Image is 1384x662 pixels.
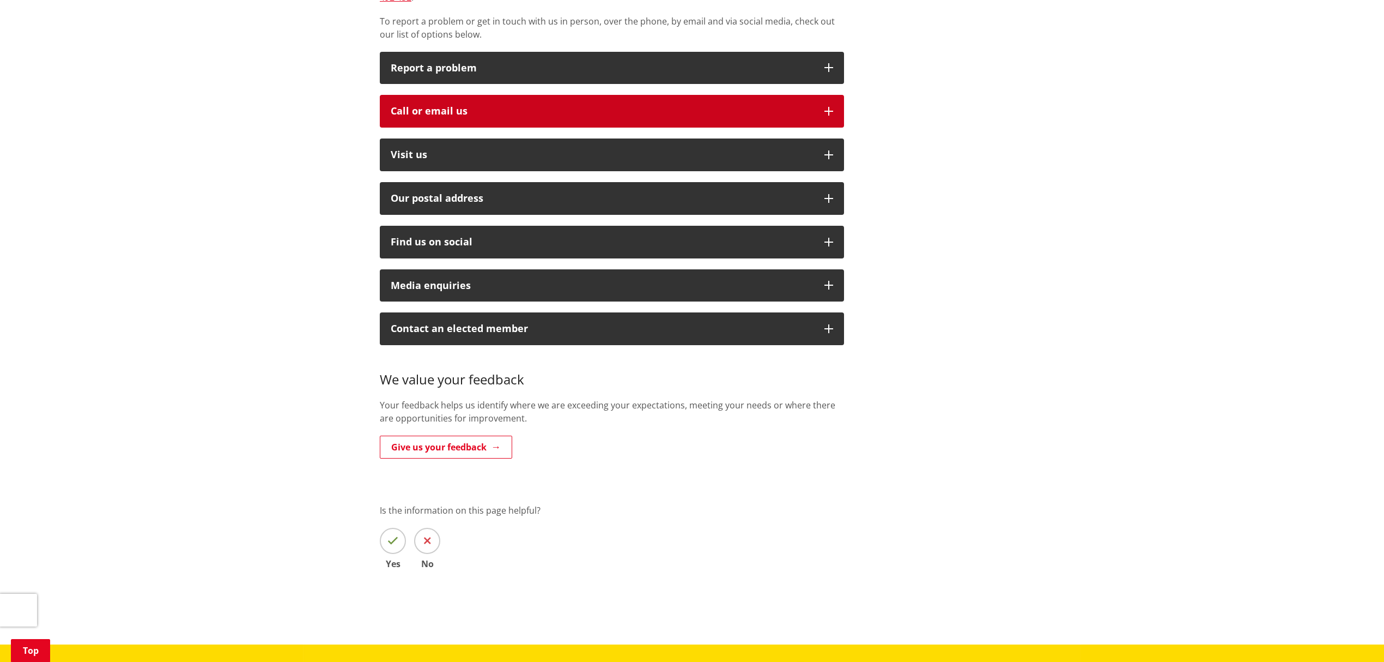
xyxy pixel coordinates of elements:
[380,399,844,425] p: Your feedback helps us identify where we are exceeding your expectations, meeting your needs or w...
[391,193,814,204] h2: Our postal address
[11,639,50,662] a: Top
[391,323,814,334] p: Contact an elected member
[391,63,814,74] p: Report a problem
[380,226,844,258] button: Find us on social
[380,356,844,388] h3: We value your feedback
[391,237,814,248] div: Find us on social
[380,559,406,568] span: Yes
[380,436,512,459] a: Give us your feedback
[391,106,814,117] div: Call or email us
[414,559,440,568] span: No
[380,312,844,345] button: Contact an elected member
[380,269,844,302] button: Media enquiries
[391,280,814,291] div: Media enquiries
[380,95,844,128] button: Call or email us
[380,52,844,85] button: Report a problem
[380,139,844,171] button: Visit us
[380,504,1004,517] p: Is the information on this page helpful?
[380,182,844,215] button: Our postal address
[380,15,844,41] p: To report a problem or get in touch with us in person, over the phone, by email and via social me...
[1334,616,1373,655] iframe: Messenger Launcher
[391,149,814,160] p: Visit us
